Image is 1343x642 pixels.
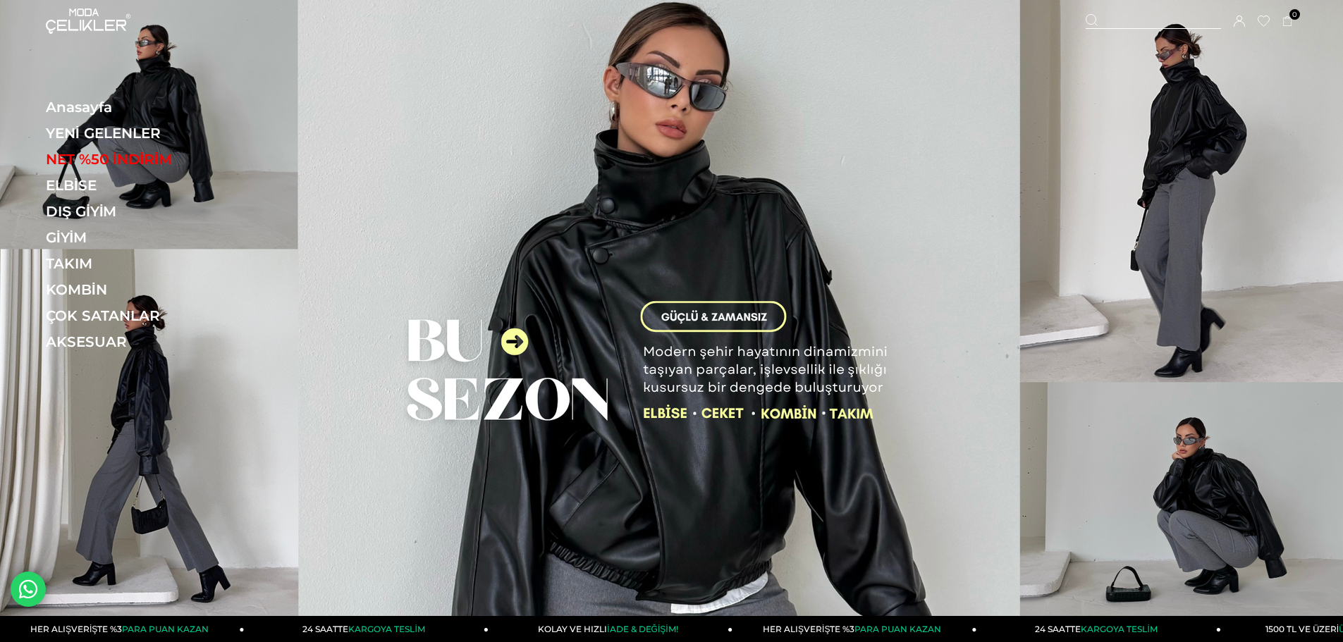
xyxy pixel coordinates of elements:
[245,616,489,642] a: 24 SAATTEKARGOYA TESLİM
[46,99,240,116] a: Anasayfa
[1081,624,1157,634] span: KARGOYA TESLİM
[46,8,130,34] img: logo
[732,616,976,642] a: HER ALIŞVERİŞTE %3PARA PUAN KAZAN
[1289,9,1300,20] span: 0
[122,624,209,634] span: PARA PUAN KAZAN
[46,307,240,324] a: ÇOK SATANLAR
[46,333,240,350] a: AKSESUAR
[46,255,240,272] a: TAKIM
[46,229,240,246] a: GİYİM
[854,624,941,634] span: PARA PUAN KAZAN
[489,616,732,642] a: KOLAY VE HIZLIİADE & DEĞİŞİM!
[977,616,1221,642] a: 24 SAATTEKARGOYA TESLİM
[348,624,424,634] span: KARGOYA TESLİM
[46,177,240,194] a: ELBİSE
[46,125,240,142] a: YENİ GELENLER
[46,281,240,298] a: KOMBİN
[46,203,240,220] a: DIŞ GİYİM
[607,624,677,634] span: İADE & DEĞİŞİM!
[1282,16,1293,27] a: 0
[46,151,240,168] a: NET %50 İNDİRİM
